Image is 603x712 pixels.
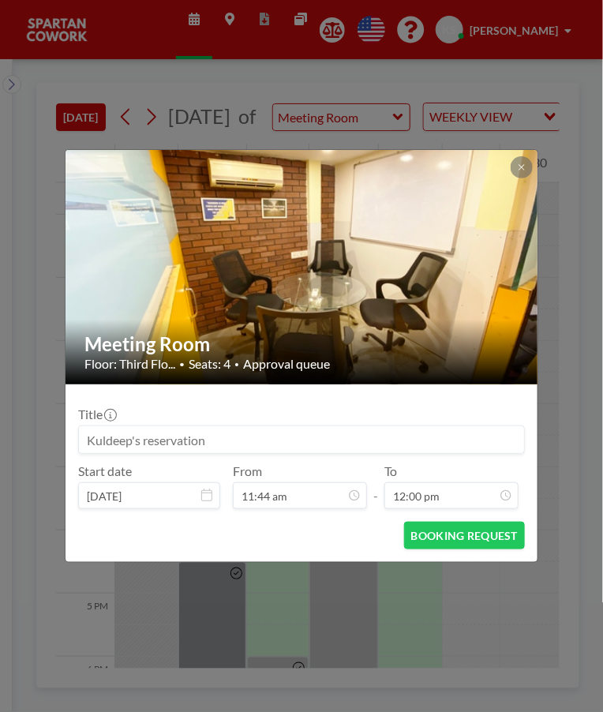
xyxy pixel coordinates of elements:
[243,356,330,372] span: Approval queue
[78,407,115,422] label: Title
[373,469,378,504] span: -
[189,356,230,372] span: Seats: 4
[233,463,262,479] label: From
[404,522,525,549] button: BOOKING REQUEST
[84,332,520,356] h2: Meeting Room
[384,463,397,479] label: To
[78,463,132,479] label: Start date
[179,358,185,370] span: •
[79,426,524,453] input: Kuldeep's reservation
[66,89,539,444] img: 537.jpg
[234,359,239,369] span: •
[84,356,175,372] span: Floor: Third Flo...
